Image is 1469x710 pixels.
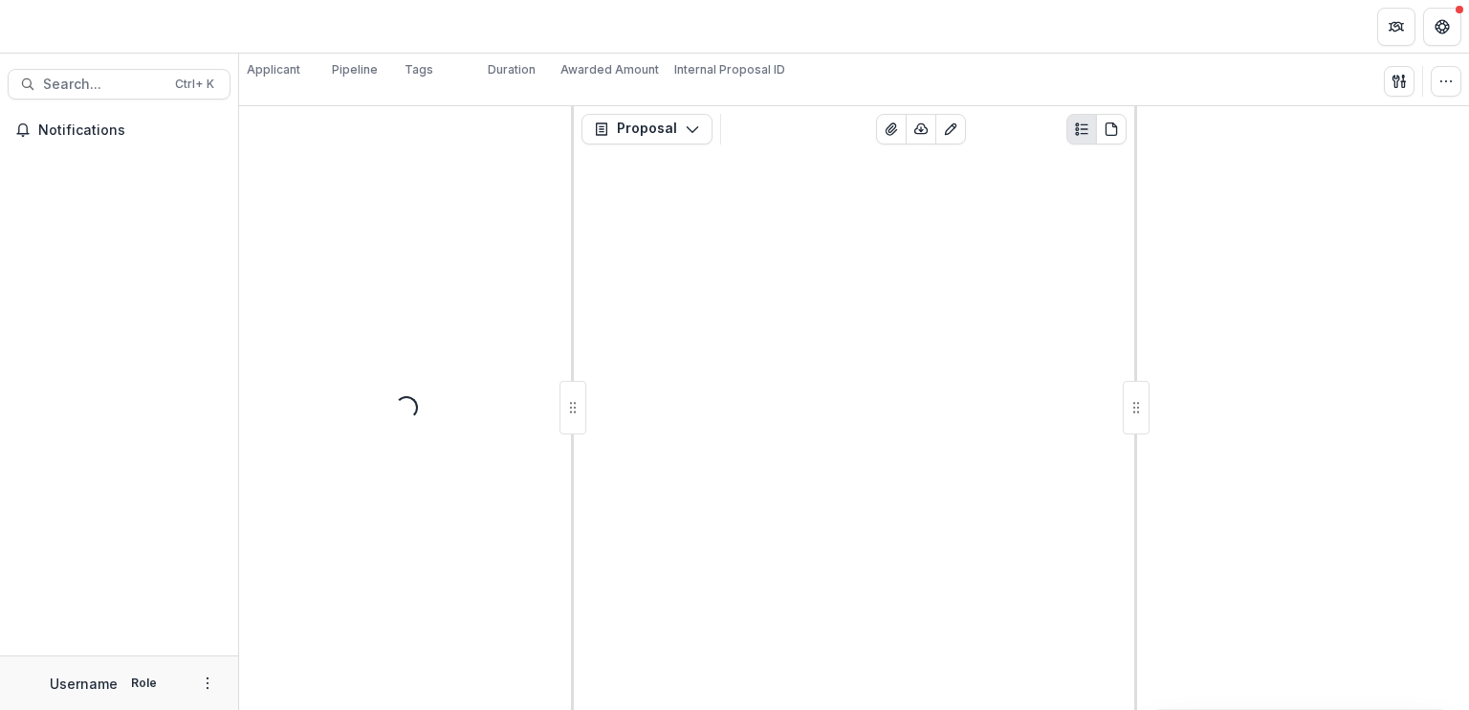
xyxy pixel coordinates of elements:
button: Plaintext view [1066,114,1097,144]
div: Ctrl + K [171,74,218,95]
button: Notifications [8,115,230,145]
p: Username [50,674,118,694]
p: Internal Proposal ID [674,61,785,78]
p: Awarded Amount [560,61,659,78]
button: Get Help [1423,8,1461,46]
button: Search... [8,69,230,100]
button: More [196,672,219,695]
button: View Attached Files [876,114,907,144]
button: Proposal [581,114,713,144]
span: Search... [43,77,164,93]
p: Duration [488,61,536,78]
p: Applicant [247,61,300,78]
button: Edit as form [935,114,966,144]
p: Role [125,675,163,692]
button: Partners [1377,8,1415,46]
span: Notifications [38,122,223,139]
p: Pipeline [332,61,378,78]
button: PDF view [1096,114,1127,144]
p: Tags [405,61,433,78]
